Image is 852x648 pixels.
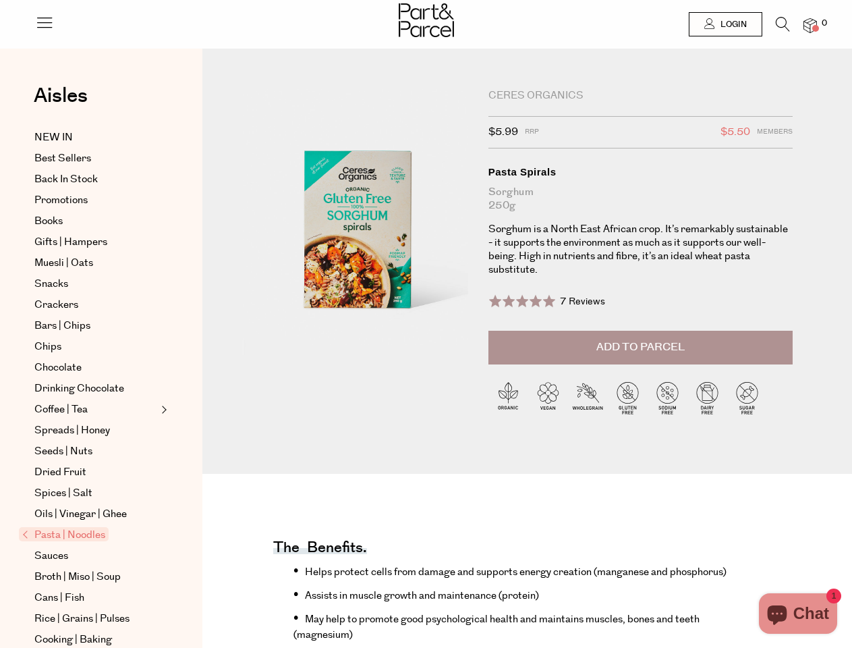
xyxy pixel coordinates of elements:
span: Bars | Chips [34,318,90,334]
span: Spreads | Honey [34,423,110,439]
img: P_P-ICONS-Live_Bec_V11_Wholegrain.svg [568,378,608,418]
span: 0 [818,18,830,30]
div: Ceres Organics [488,89,793,103]
a: Spices | Salt [34,485,157,502]
a: Bars | Chips [34,318,157,334]
a: Back In Stock [34,171,157,188]
span: $5.50 [720,124,750,141]
span: Chips [34,339,61,355]
span: Add to Parcel [596,340,685,355]
h4: The benefits. [273,545,367,554]
a: Gifts | Hampers [34,234,157,250]
a: Seeds | Nuts [34,443,157,460]
span: Login [717,19,747,30]
span: Rice | Grains | Pulses [34,611,130,627]
a: NEW IN [34,130,157,146]
span: Oils | Vinegar | Ghee [34,506,127,522]
span: Dried Fruit [34,464,86,481]
span: Aisles [34,81,88,111]
a: Snacks [34,276,157,292]
span: Helps protect cells from damage and supports energy creation (manganese and phosphorus) [305,565,727,579]
span: $5.99 [488,124,518,141]
span: Best Sellers [34,151,91,167]
span: RRP [525,124,539,141]
a: Best Sellers [34,151,157,167]
span: Cans | Fish [34,590,84,606]
span: Muesli | Oats [34,255,93,271]
span: Crackers [34,297,78,313]
span: Books [34,213,63,230]
span: Sauces [34,548,68,564]
span: 7 Reviews [560,295,605,308]
a: Dried Fruit [34,464,157,481]
a: Cans | Fish [34,590,157,606]
a: 0 [803,18,817,32]
span: Broth | Miso | Soup [34,569,121,585]
span: Assists in muscle growth and maintenance (protein) [305,589,539,603]
a: Coffee | Tea [34,402,157,418]
img: P_P-ICONS-Live_Bec_V11_Organic.svg [488,378,528,418]
span: Back In Stock [34,171,98,188]
a: Spreads | Honey [34,423,157,439]
a: Cooking | Baking [34,632,157,648]
img: P_P-ICONS-Live_Bec_V11_Dairy_Free.svg [687,378,727,418]
p: Sorghum is a North East African crop. It’s remarkably sustainable - it supports the environment a... [488,223,793,277]
span: May help to promote good psychological health and maintains muscles, bones and teeth (magnesium) [293,612,700,642]
span: Drinking Chocolate [34,381,124,397]
img: P_P-ICONS-Live_Bec_V11_Sugar_Free.svg [727,378,767,418]
div: Sorghum 250g [488,186,793,213]
a: Muesli | Oats [34,255,157,271]
div: Pasta Spirals [488,165,793,179]
a: Rice | Grains | Pulses [34,611,157,627]
a: Chips [34,339,157,355]
button: Expand/Collapse Coffee | Tea [158,402,167,418]
span: Members [757,124,793,141]
a: Pasta | Noodles [22,527,157,543]
inbox-online-store-chat: Shopify online store chat [755,593,841,637]
img: Part&Parcel [399,3,454,37]
a: Aisles [34,86,88,119]
img: Pasta Spirals [243,89,468,355]
span: Coffee | Tea [34,402,88,418]
img: P_P-ICONS-Live_Bec_V11_Vegan.svg [528,378,568,418]
span: NEW IN [34,130,73,146]
a: Oils | Vinegar | Ghee [34,506,157,522]
span: Cooking | Baking [34,632,112,648]
span: Pasta | Noodles [19,527,109,541]
span: Promotions [34,192,88,209]
a: Drinking Chocolate [34,381,157,397]
a: Login [689,12,762,36]
button: Add to Parcel [488,331,793,364]
a: Chocolate [34,360,157,376]
span: Gifts | Hampers [34,234,107,250]
span: Chocolate [34,360,82,376]
img: P_P-ICONS-Live_Bec_V11_Gluten_Free.svg [608,378,648,418]
a: Broth | Miso | Soup [34,569,157,585]
span: Spices | Salt [34,485,92,502]
a: Sauces [34,548,157,564]
span: Snacks [34,276,68,292]
a: Crackers [34,297,157,313]
a: Promotions [34,192,157,209]
img: P_P-ICONS-Live_Bec_V11_Sodium_Free.svg [648,378,687,418]
a: Books [34,213,157,230]
span: Seeds | Nuts [34,443,92,460]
